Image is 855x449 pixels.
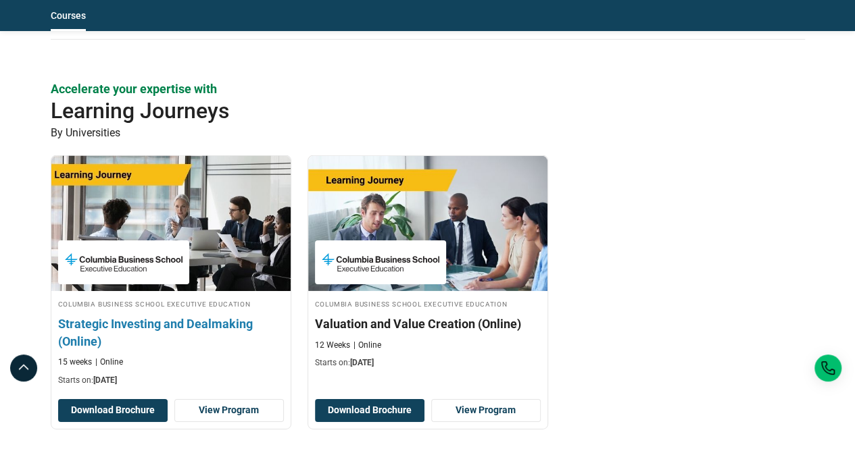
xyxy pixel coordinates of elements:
h2: Learning Journeys [51,97,729,124]
p: Starts on: [315,357,541,369]
img: Columbia Business School Executive Education [322,247,439,278]
p: 12 Weeks [315,340,350,351]
h3: Valuation and Value Creation (Online) [315,315,541,332]
button: Download Brochure [58,399,168,422]
a: Finance Course by Columbia Business School Executive Education - October 16, 2025 Columbia Busine... [308,156,547,376]
a: View Program [431,399,541,422]
img: Valuation and Value Creation (Online) | Online Finance Course [308,156,547,291]
button: Download Brochure [315,399,424,422]
p: By Universities [51,124,805,142]
img: Columbia Business School Executive Education [65,247,182,278]
img: Strategic Investing and Dealmaking (Online) | Online Finance Course [39,149,302,298]
p: Starts on: [58,375,284,386]
span: [DATE] [350,358,374,367]
p: Online [95,356,123,368]
h4: Columbia Business School Executive Education [315,298,541,309]
span: [DATE] [93,375,117,385]
p: Accelerate your expertise with [51,80,805,97]
a: Finance Course by Columbia Business School Executive Education - September 25, 2025 Columbia Busi... [51,156,291,393]
p: Online [353,340,381,351]
h4: Columbia Business School Executive Education [58,298,284,309]
p: 15 weeks [58,356,92,368]
a: View Program [174,399,284,422]
h3: Strategic Investing and Dealmaking (Online) [58,315,284,349]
